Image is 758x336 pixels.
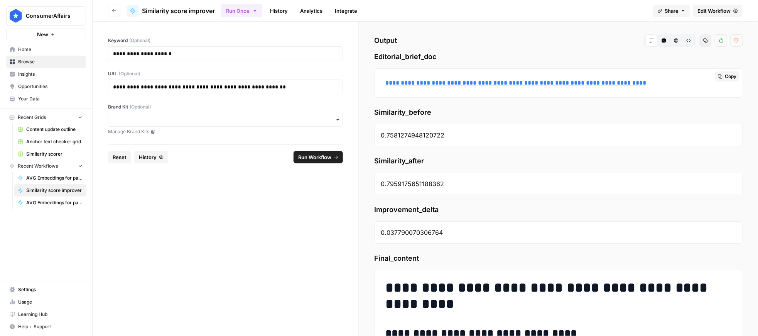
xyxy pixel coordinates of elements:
div: 0.037790070306764 [374,221,743,244]
button: History [134,151,168,163]
span: Insights [18,71,83,78]
span: Similarity scorer [26,151,83,158]
span: Run Workflow [298,153,331,161]
span: Anchor text checker grid [26,138,83,145]
button: Copy [715,71,739,81]
a: AVG Embeddings for page and Target Keyword [14,172,86,184]
span: (Optional) [119,70,140,77]
label: Keyword [108,37,343,44]
span: Editorial_brief_doc [374,51,743,62]
span: History [139,153,157,161]
span: Final_content [374,253,743,264]
span: Help + Support [18,323,83,330]
button: Reset [108,151,131,163]
a: Home [6,43,86,56]
a: Analytics [295,5,327,17]
a: Manage Brand Kits [108,128,343,135]
h2: Output [374,34,743,47]
div: 0.7581274948120722 [374,124,743,146]
span: AVG Embeddings for page and Target Keyword [26,175,83,182]
span: Settings [18,286,83,293]
a: Browse [6,56,86,68]
a: Integrate [330,5,362,17]
span: Similarity_after [374,156,743,166]
span: Improvement_delta [374,204,743,215]
span: Recent Workflows [18,163,58,170]
a: Content update outline [14,123,86,136]
button: Help + Support [6,321,86,333]
a: Similarity score improver [127,5,215,17]
span: Content update outline [26,126,83,133]
span: (Optional) [129,37,150,44]
a: Usage [6,296,86,308]
span: Usage [18,299,83,305]
a: Settings [6,283,86,296]
img: ConsumerAffairs Logo [9,9,23,23]
span: Edit Workflow [698,7,731,15]
span: Recent Grids [18,114,46,121]
a: Similarity score improver [14,184,86,197]
span: Browse [18,58,83,65]
span: (Optional) [130,104,151,110]
button: Workspace: ConsumerAffairs [6,6,86,25]
span: New [37,31,48,38]
span: Similarity score improver [142,6,215,15]
button: Run Workflow [294,151,343,163]
label: URL [108,70,343,77]
span: Share [665,7,679,15]
span: Learning Hub [18,311,83,318]
span: Opportunities [18,83,83,90]
a: AVG Embeddings for page and Target Keyword - Using Pasted page content [14,197,86,209]
a: History [265,5,292,17]
a: Learning Hub [6,308,86,321]
button: Recent Workflows [6,160,86,172]
button: New [6,29,86,40]
span: ConsumerAffairs [26,12,73,20]
div: 0.7959175651188362 [374,173,743,195]
span: Similarity_before [374,107,743,118]
a: Your Data [6,93,86,105]
a: Edit Workflow [693,5,743,17]
span: Similarity score improver [26,187,83,194]
span: Your Data [18,95,83,102]
label: Brand Kit [108,104,343,110]
button: Share [653,5,690,17]
a: Similarity scorer [14,148,86,160]
span: Copy [725,73,736,80]
a: Anchor text checker grid [14,136,86,148]
span: Reset [113,153,127,161]
a: Insights [6,68,86,80]
a: Opportunities [6,80,86,93]
button: Run Once [221,4,262,17]
button: Recent Grids [6,112,86,123]
span: Home [18,46,83,53]
span: AVG Embeddings for page and Target Keyword - Using Pasted page content [26,199,83,206]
